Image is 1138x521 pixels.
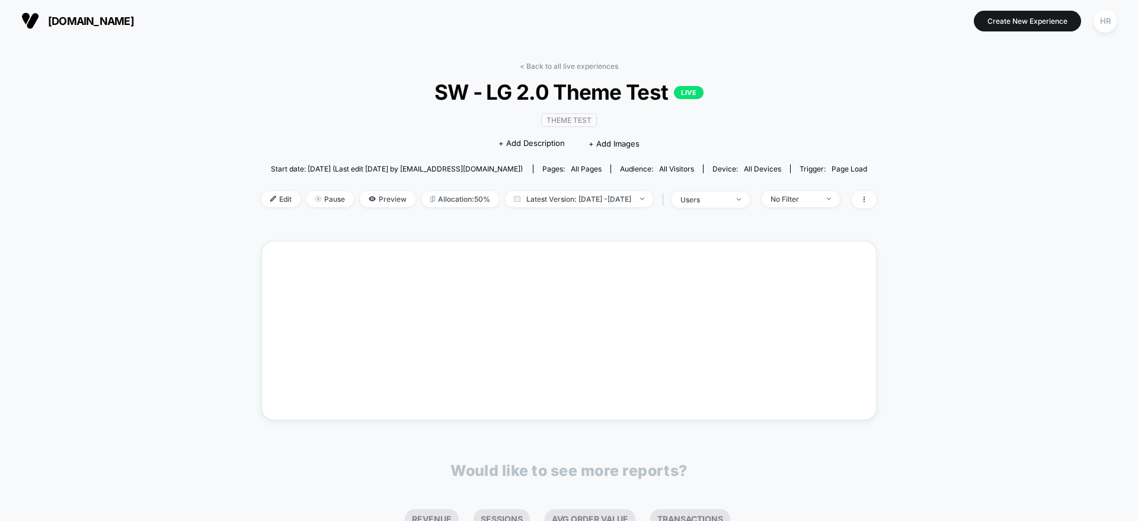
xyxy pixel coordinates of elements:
[827,198,831,200] img: end
[542,164,602,173] div: Pages:
[703,164,790,173] span: Device:
[450,462,688,479] p: Would like to see more reports?
[21,12,39,30] img: Visually logo
[498,138,565,150] span: + Add Description
[800,164,867,173] div: Trigger:
[974,11,1081,31] button: Create New Experience
[589,139,640,148] span: + Add Images
[261,191,301,207] span: Edit
[737,198,741,201] img: end
[771,195,818,204] div: No Filter
[1090,9,1120,33] button: HR
[571,164,602,173] span: all pages
[620,164,694,173] div: Audience:
[659,191,672,208] span: |
[1094,9,1117,33] div: HR
[744,164,781,173] span: all devices
[514,196,520,202] img: calendar
[270,196,276,202] img: edit
[306,191,354,207] span: Pause
[292,80,846,104] span: SW - LG 2.0 Theme Test
[421,191,499,207] span: Allocation: 50%
[541,113,597,127] span: Theme Test
[18,11,138,30] button: [DOMAIN_NAME]
[271,164,523,173] span: Start date: [DATE] (Last edit [DATE] by [EMAIL_ADDRESS][DOMAIN_NAME])
[520,62,618,71] a: < Back to all live experiences
[48,15,134,27] span: [DOMAIN_NAME]
[430,196,435,202] img: rebalance
[680,195,728,204] div: users
[674,86,704,99] p: LIVE
[832,164,867,173] span: Page Load
[640,198,644,200] img: end
[360,191,415,207] span: Preview
[659,164,694,173] span: All Visitors
[315,196,321,202] img: end
[505,191,653,207] span: Latest Version: [DATE] - [DATE]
